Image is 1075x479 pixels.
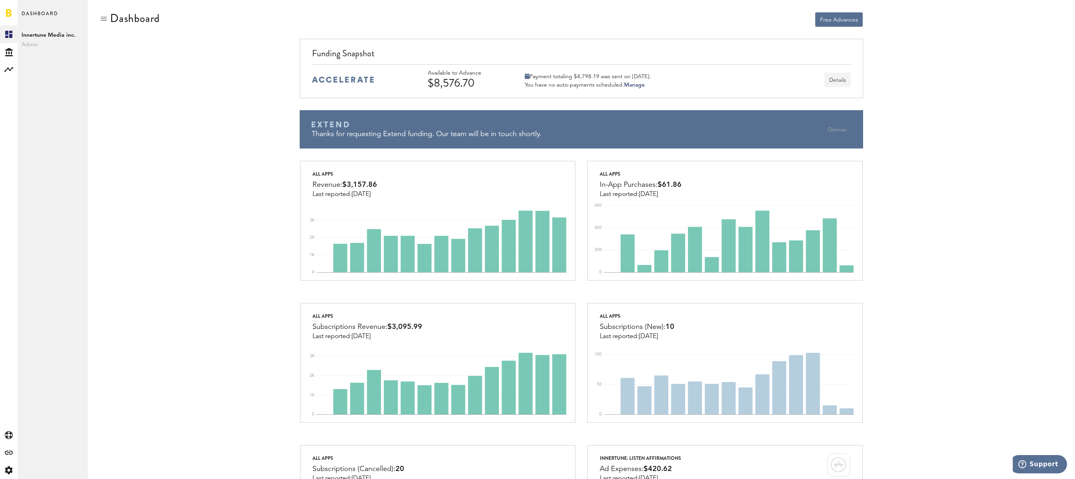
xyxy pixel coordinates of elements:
div: Ad Expenses: [600,463,681,475]
text: 1K [310,253,315,257]
text: 2K [310,236,315,239]
button: Details [824,73,851,87]
text: 0 [312,270,314,274]
text: 3K [310,218,315,222]
span: 10 [666,323,674,331]
text: 0 [312,412,314,416]
iframe: Opens a widget where you can find more information [1013,455,1067,475]
div: All apps [600,311,674,321]
span: 20 [395,465,404,473]
img: card-marketplace-itunes.svg [827,453,850,477]
text: 0 [599,270,602,274]
text: 600 [595,204,602,208]
img: Braavo Extend [312,121,349,128]
img: accelerate-medium-blue-logo.svg [312,77,374,83]
div: $8,576.70 [428,77,504,89]
text: 400 [595,226,602,230]
text: 2K [310,374,315,378]
div: Last reported: [312,333,422,340]
div: Subscriptions (Cancelled): [312,463,404,475]
div: All apps [312,311,422,321]
div: Funding Snapshot [312,47,850,64]
div: All apps [312,169,377,179]
div: Subscriptions (New): [600,321,674,333]
span: Innertune Media inc. [22,30,84,40]
text: 1K [310,393,315,397]
div: In-App Purchases: [600,179,682,191]
div: All apps [312,453,404,463]
button: Free Advances [815,12,863,27]
text: 50 [597,382,602,386]
button: Dismiss [823,122,851,137]
span: Admin [22,40,84,49]
div: Subscriptions Revenue: [312,321,422,333]
div: Available to Advance [428,70,504,77]
span: [DATE] [639,191,658,198]
span: [DATE] [639,333,658,340]
div: Last reported: [600,191,682,198]
div: Revenue: [312,179,377,191]
span: $3,095.99 [387,323,422,331]
span: $420.62 [644,465,672,473]
text: 3K [310,354,315,358]
div: Last reported: [312,191,377,198]
div: Payment totaling $4,798.19 was sent on [DATE]. [525,73,651,80]
a: Manage [624,82,645,88]
div: Last reported: [600,333,674,340]
span: [DATE] [352,191,371,198]
span: Dashboard [22,9,58,26]
div: You have no auto-payments scheduled. [525,81,651,89]
span: $3,157.86 [342,181,377,188]
div: All apps [600,169,682,179]
div: Thanks for requesting Extend funding. Our team will be in touch shortly. [312,129,823,139]
text: 100 [595,352,602,356]
text: 200 [595,248,602,252]
div: Innertune: Listen Affirmations [600,453,681,463]
div: Dashboard [110,12,160,25]
span: $61.86 [658,181,682,188]
text: 0 [599,412,602,416]
span: [DATE] [352,333,371,340]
